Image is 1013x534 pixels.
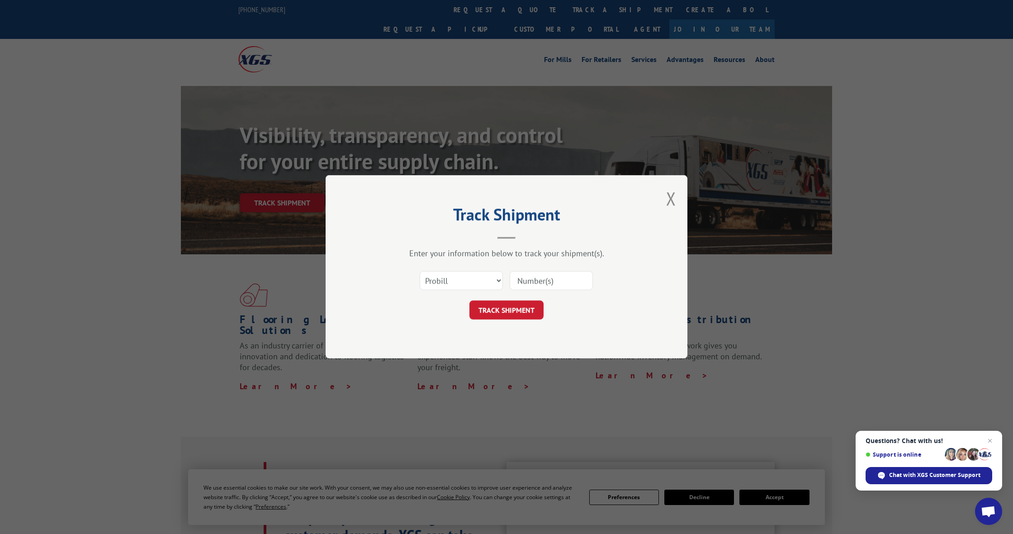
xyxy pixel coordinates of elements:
[666,186,676,210] button: Close modal
[866,451,942,458] span: Support is online
[371,248,642,259] div: Enter your information below to track your shipment(s).
[985,435,995,446] span: Close chat
[371,208,642,225] h2: Track Shipment
[866,437,992,444] span: Questions? Chat with us!
[866,467,992,484] div: Chat with XGS Customer Support
[469,301,544,320] button: TRACK SHIPMENT
[889,471,980,479] span: Chat with XGS Customer Support
[510,272,593,291] input: Number(s)
[975,498,1002,525] div: Open chat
